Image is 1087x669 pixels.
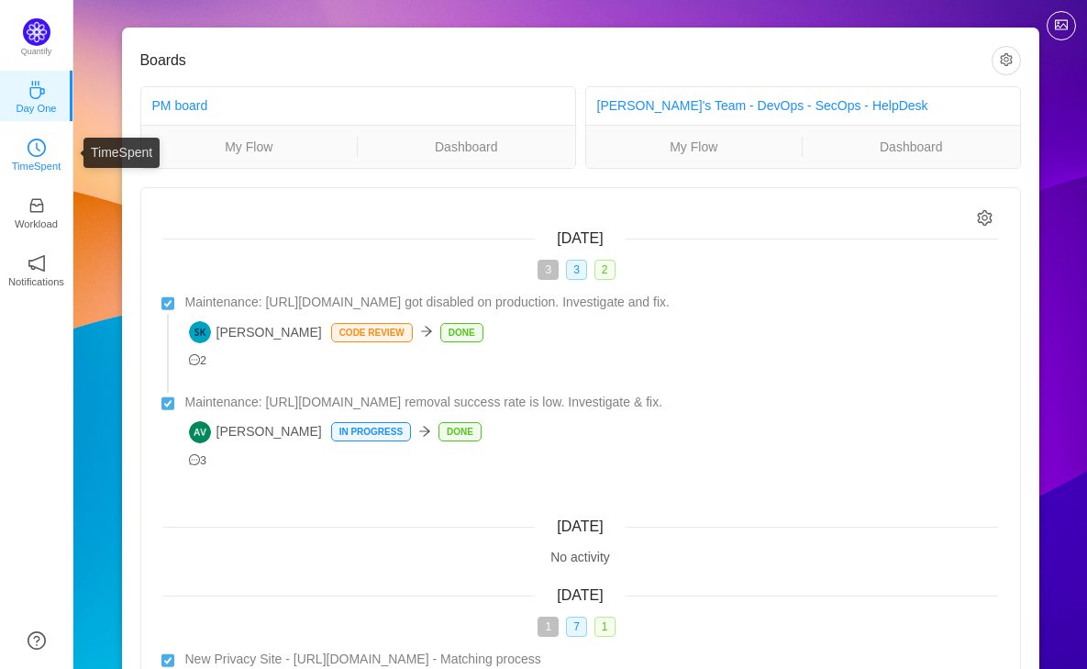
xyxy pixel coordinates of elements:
a: [PERSON_NAME]'s Team - DevOps - SecOps - HelpDesk [597,98,928,113]
span: [DATE] [557,230,603,246]
i: icon: message [189,354,201,366]
p: Quantify [21,46,52,59]
span: Maintenance: [URL][DOMAIN_NAME] removal success rate is low. Investigate & fix. [185,393,663,412]
i: icon: notification [28,254,46,273]
p: In Progress [332,423,410,440]
span: 2 [594,260,616,280]
span: 3 [189,454,207,467]
i: icon: arrow-right [418,425,431,438]
a: Maintenance: [URL][DOMAIN_NAME] removal success rate is low. Investigate & fix. [185,393,998,412]
a: icon: notificationNotifications [28,260,46,278]
span: [PERSON_NAME] [189,421,322,443]
img: AV [189,421,211,443]
a: Maintenance: [URL][DOMAIN_NAME] got disabled on production. Investigate and fix. [185,293,998,312]
a: icon: inboxWorkload [28,202,46,220]
p: Done [439,423,481,440]
i: icon: clock-circle [28,139,46,157]
span: 2 [189,354,207,367]
p: Notifications [8,273,64,290]
p: TimeSpent [12,158,61,174]
a: New Privacy Site - [URL][DOMAIN_NAME] - Matching process [185,650,998,669]
span: 7 [566,617,587,637]
button: icon: picture [1047,11,1076,40]
div: No activity [163,548,998,567]
span: 3 [538,260,559,280]
p: Workload [15,216,58,232]
span: 1 [594,617,616,637]
p: Code Review [332,324,412,341]
span: [DATE] [557,518,603,534]
i: icon: arrow-right [420,325,433,338]
span: [DATE] [557,587,603,603]
span: 1 [538,617,559,637]
span: [PERSON_NAME] [189,321,322,343]
i: icon: coffee [28,81,46,99]
p: Day One [16,100,56,117]
p: Done [441,324,482,341]
a: icon: question-circle [28,631,46,650]
i: icon: inbox [28,196,46,215]
a: Dashboard [358,137,575,157]
i: icon: setting [977,210,993,226]
a: PM board [152,98,208,113]
img: Quantify [23,18,50,46]
span: Maintenance: [URL][DOMAIN_NAME] got disabled on production. Investigate and fix. [185,293,670,312]
h3: Boards [140,51,992,70]
button: icon: setting [992,46,1021,75]
a: icon: coffeeDay One [28,86,46,105]
span: 3 [566,260,587,280]
i: icon: message [189,454,201,466]
img: SK [189,321,211,343]
span: New Privacy Site - [URL][DOMAIN_NAME] - Matching process [185,650,541,669]
a: My Flow [141,137,358,157]
a: Dashboard [803,137,1020,157]
a: icon: clock-circleTimeSpent [28,144,46,162]
a: My Flow [586,137,803,157]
